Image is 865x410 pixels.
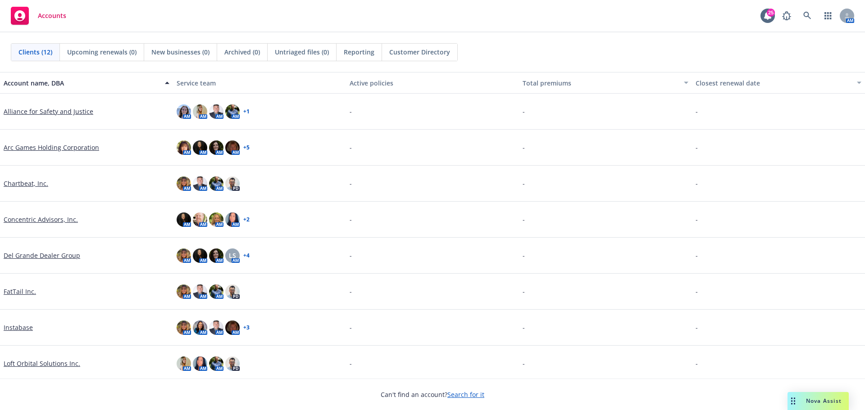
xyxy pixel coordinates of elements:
[350,78,515,88] div: Active policies
[243,217,250,222] a: + 2
[193,284,207,299] img: photo
[350,323,352,332] span: -
[225,104,240,119] img: photo
[177,104,191,119] img: photo
[243,109,250,114] a: + 1
[696,323,698,332] span: -
[350,251,352,260] span: -
[209,320,223,335] img: photo
[209,356,223,371] img: photo
[523,143,525,152] span: -
[193,140,207,155] img: photo
[447,390,484,399] a: Search for it
[696,179,698,188] span: -
[778,7,796,25] a: Report a Bug
[696,215,698,224] span: -
[523,359,525,368] span: -
[7,3,70,28] a: Accounts
[696,107,698,116] span: -
[350,287,352,296] span: -
[38,12,66,19] span: Accounts
[523,251,525,260] span: -
[209,284,223,299] img: photo
[275,47,329,57] span: Untriaged files (0)
[209,176,223,191] img: photo
[193,176,207,191] img: photo
[696,143,698,152] span: -
[173,72,346,94] button: Service team
[209,248,223,263] img: photo
[4,323,33,332] a: Instabase
[229,251,236,260] span: LS
[696,287,698,296] span: -
[523,323,525,332] span: -
[523,78,678,88] div: Total premiums
[523,215,525,224] span: -
[798,7,816,25] a: Search
[177,176,191,191] img: photo
[4,78,159,88] div: Account name, DBA
[350,215,352,224] span: -
[193,248,207,263] img: photo
[209,140,223,155] img: photo
[177,356,191,371] img: photo
[177,284,191,299] img: photo
[4,179,48,188] a: Chartbeat, Inc.
[225,176,240,191] img: photo
[209,212,223,227] img: photo
[4,359,80,368] a: Loft Orbital Solutions Inc.
[523,179,525,188] span: -
[788,392,849,410] button: Nova Assist
[243,325,250,330] a: + 3
[523,287,525,296] span: -
[4,107,93,116] a: Alliance for Safety and Justice
[177,78,342,88] div: Service team
[177,140,191,155] img: photo
[819,7,837,25] a: Switch app
[225,320,240,335] img: photo
[344,47,374,57] span: Reporting
[696,251,698,260] span: -
[225,356,240,371] img: photo
[177,248,191,263] img: photo
[806,397,842,405] span: Nova Assist
[696,359,698,368] span: -
[177,320,191,335] img: photo
[350,107,352,116] span: -
[151,47,209,57] span: New businesses (0)
[67,47,137,57] span: Upcoming renewals (0)
[225,284,240,299] img: photo
[224,47,260,57] span: Archived (0)
[225,140,240,155] img: photo
[243,145,250,150] a: + 5
[350,179,352,188] span: -
[519,72,692,94] button: Total premiums
[346,72,519,94] button: Active policies
[243,253,250,258] a: + 4
[692,72,865,94] button: Closest renewal date
[193,212,207,227] img: photo
[4,143,99,152] a: Arc Games Holding Corporation
[350,359,352,368] span: -
[389,47,450,57] span: Customer Directory
[193,104,207,119] img: photo
[788,392,799,410] div: Drag to move
[523,107,525,116] span: -
[193,320,207,335] img: photo
[4,287,36,296] a: FatTail Inc.
[696,78,851,88] div: Closest renewal date
[4,251,80,260] a: Del Grande Dealer Group
[350,143,352,152] span: -
[177,212,191,227] img: photo
[767,9,775,17] div: 25
[381,390,484,399] span: Can't find an account?
[18,47,52,57] span: Clients (12)
[193,356,207,371] img: photo
[209,104,223,119] img: photo
[225,212,240,227] img: photo
[4,215,78,224] a: Concentric Advisors, Inc.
